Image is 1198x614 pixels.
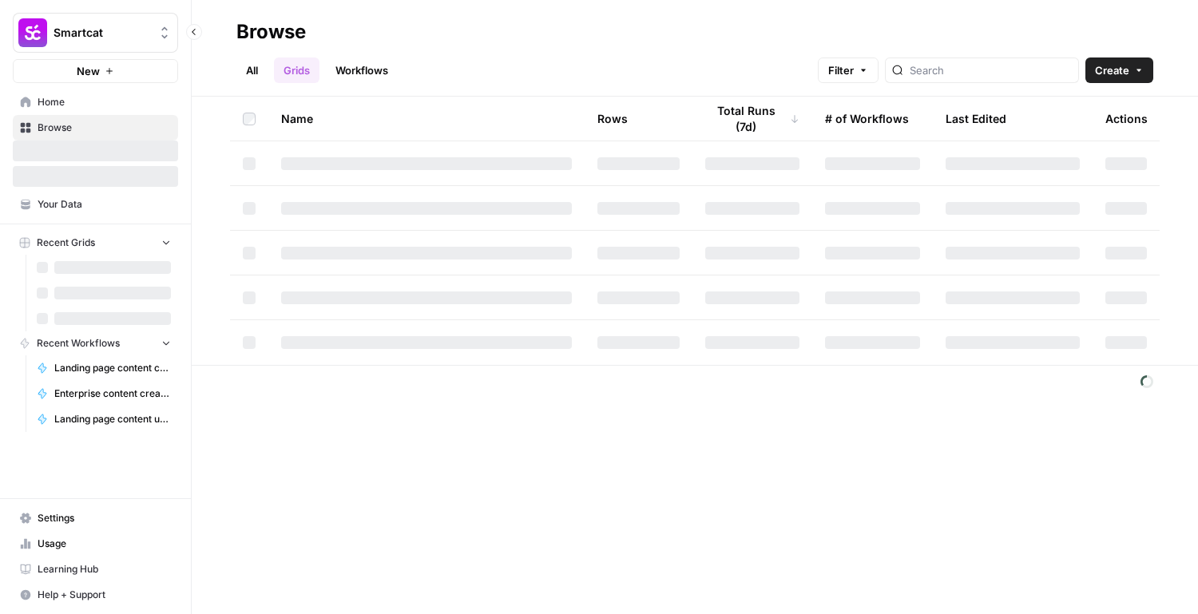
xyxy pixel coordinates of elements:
[38,588,171,602] span: Help + Support
[13,557,178,582] a: Learning Hub
[281,97,572,141] div: Name
[597,97,628,141] div: Rows
[236,19,306,45] div: Browse
[1085,57,1153,83] button: Create
[38,121,171,135] span: Browse
[705,97,799,141] div: Total Runs (7d)
[13,115,178,141] a: Browse
[828,62,854,78] span: Filter
[37,236,95,250] span: Recent Grids
[38,95,171,109] span: Home
[13,231,178,255] button: Recent Grids
[38,562,171,576] span: Learning Hub
[77,63,100,79] span: New
[13,192,178,217] a: Your Data
[30,406,178,432] a: Landing page content updater
[30,355,178,381] a: Landing page content creator
[1105,97,1148,141] div: Actions
[13,13,178,53] button: Workspace: Smartcat
[13,582,178,608] button: Help + Support
[38,197,171,212] span: Your Data
[18,18,47,47] img: Smartcat Logo
[54,386,171,401] span: Enterprise content creator
[38,537,171,551] span: Usage
[13,505,178,531] a: Settings
[30,381,178,406] a: Enterprise content creator
[13,531,178,557] a: Usage
[54,412,171,426] span: Landing page content updater
[13,331,178,355] button: Recent Workflows
[13,89,178,115] a: Home
[54,361,171,375] span: Landing page content creator
[37,336,120,351] span: Recent Workflows
[274,57,319,83] a: Grids
[825,97,909,141] div: # of Workflows
[54,25,150,41] span: Smartcat
[946,97,1006,141] div: Last Edited
[13,59,178,83] button: New
[818,57,879,83] button: Filter
[38,511,171,525] span: Settings
[1095,62,1129,78] span: Create
[326,57,398,83] a: Workflows
[910,62,1072,78] input: Search
[236,57,268,83] a: All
